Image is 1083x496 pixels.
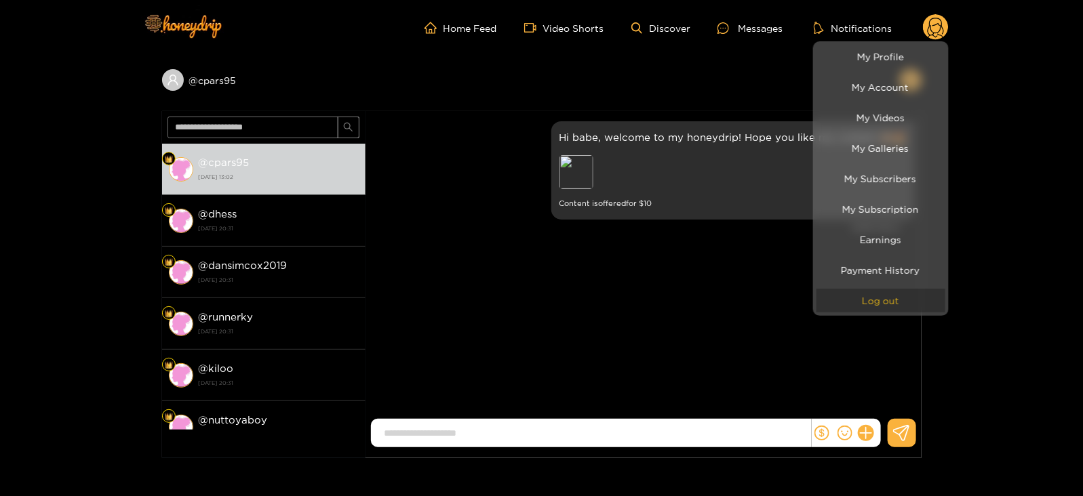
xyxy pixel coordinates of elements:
button: Log out [816,289,945,312]
a: My Galleries [816,136,945,160]
a: My Videos [816,106,945,129]
a: My Profile [816,45,945,68]
a: My Account [816,75,945,99]
a: My Subscribers [816,167,945,190]
a: Earnings [816,228,945,251]
a: Payment History [816,258,945,282]
a: My Subscription [816,197,945,221]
